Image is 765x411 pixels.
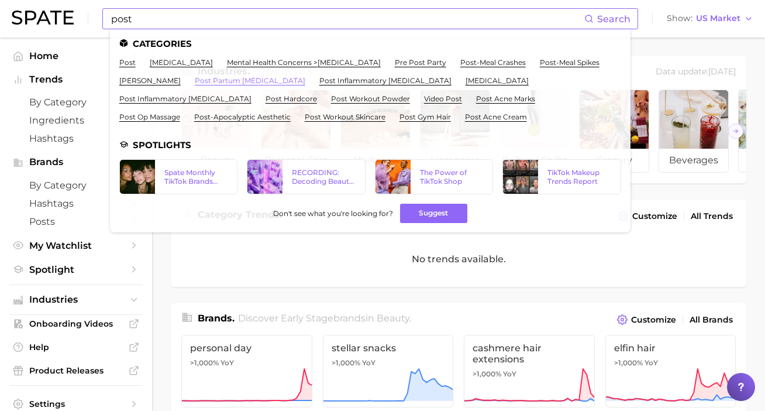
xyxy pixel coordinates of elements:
[659,149,728,172] span: beverages
[377,313,409,324] span: beauty
[688,208,736,224] a: All Trends
[659,90,729,173] a: beverages
[9,129,143,148] a: Hashtags
[691,211,733,221] span: All Trends
[9,176,143,194] a: by Category
[9,47,143,65] a: Home
[29,264,123,275] span: Spotlight
[150,58,213,67] a: [MEDICAL_DATA]
[614,358,643,367] span: >1,000%
[473,369,501,378] span: >1,000%
[331,94,410,103] a: post workout powder
[375,159,494,194] a: The Power of TikTok Shop
[614,311,679,328] button: Customize
[664,11,756,26] button: ShowUS Market
[466,76,529,85] a: [MEDICAL_DATA]
[119,94,251,103] a: post inflammatory [MEDICAL_DATA]
[195,76,305,85] a: post partum [MEDICAL_DATA]
[395,58,446,67] a: pre post party
[181,335,312,407] a: personal day>1,000% YoY
[605,335,736,407] a: elfin hair>1,000% YoY
[9,261,143,279] a: Spotlight
[29,97,123,108] span: by Category
[305,112,385,121] a: post workout skincare
[171,231,746,287] div: No trends available.
[29,133,123,144] span: Hashtags
[464,335,595,407] a: cashmere hair extensions>1,000% YoY
[119,140,621,150] li: Spotlights
[190,342,304,354] span: personal day
[9,194,143,213] a: Hashtags
[473,342,586,365] span: cashmere hair extensions
[9,153,143,171] button: Brands
[399,112,451,121] a: post gym hair
[400,204,467,223] button: Suggest
[9,213,143,231] a: Posts
[465,112,527,121] a: post acne cream
[227,58,381,67] a: mental health concerns >[MEDICAL_DATA]
[332,342,445,354] span: stellar snacks
[502,159,621,194] a: TikTok Makeup Trends Report
[190,358,219,367] span: >1,000%
[362,358,375,368] span: YoY
[194,112,291,121] a: post-apocalyptic aesthetic
[476,94,535,103] a: post acne marks
[247,159,366,194] a: RECORDING: Decoding Beauty Trends & Platform Dynamics on Google, TikTok & Instagram
[119,39,621,49] li: Categories
[9,315,143,333] a: Onboarding Videos
[9,291,143,309] button: Industries
[29,365,123,376] span: Product Releases
[29,198,123,209] span: Hashtags
[29,216,123,227] span: Posts
[614,342,728,354] span: elfin hair
[266,94,317,103] a: post hardcore
[29,240,123,251] span: My Watchlist
[460,58,526,67] a: post-meal crashes
[597,13,630,25] span: Search
[29,50,123,61] span: Home
[424,94,462,103] a: video post
[110,9,584,29] input: Search here for a brand, industry, or ingredient
[9,237,143,255] a: My Watchlist
[319,76,452,85] a: post inflammatory [MEDICAL_DATA]
[29,157,123,167] span: Brands
[503,369,516,379] span: YoY
[547,168,611,186] div: TikTok Makeup Trends Report
[420,168,484,186] div: The Power of TikTok Shop
[220,358,234,368] span: YoY
[29,180,123,191] span: by Category
[323,335,454,407] a: stellar snacks>1,000% YoY
[119,159,238,194] a: Spate Monthly TikTok Brands Tracker
[631,315,676,325] span: Customize
[9,93,143,111] a: by Category
[29,399,123,409] span: Settings
[29,115,123,126] span: Ingredients
[667,15,692,22] span: Show
[9,362,143,379] a: Product Releases
[9,71,143,88] button: Trends
[29,318,123,329] span: Onboarding Videos
[9,338,143,356] a: Help
[687,312,736,328] a: All Brands
[332,358,360,367] span: >1,000%
[540,58,599,67] a: post-meal spikes
[119,112,180,121] a: post op massage
[119,58,136,67] a: post
[29,74,123,85] span: Trends
[119,76,181,85] a: [PERSON_NAME]
[690,315,733,325] span: All Brands
[29,294,123,305] span: Industries
[198,313,235,324] span: Brands .
[29,342,123,352] span: Help
[238,313,411,324] span: Discover Early Stage brands in .
[164,168,228,186] div: Spate Monthly TikTok Brands Tracker
[273,209,393,218] span: Don't see what you're looking for?
[645,358,658,368] span: YoY
[696,15,740,22] span: US Market
[292,168,356,186] div: RECORDING: Decoding Beauty Trends & Platform Dynamics on Google, TikTok & Instagram
[12,11,74,25] img: SPATE
[9,111,143,129] a: Ingredients
[728,124,743,139] button: Scroll Right
[615,208,680,224] button: Customize
[656,64,736,80] div: Data update: [DATE]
